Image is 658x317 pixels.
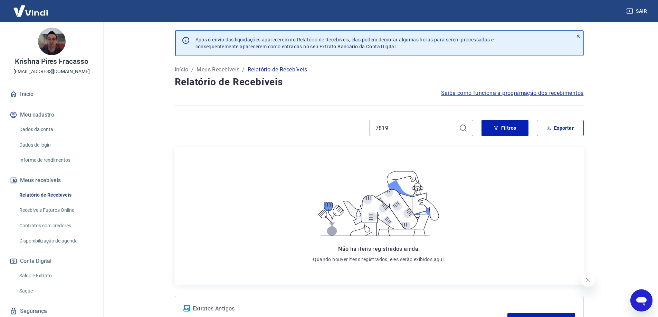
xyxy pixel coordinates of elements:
[4,5,58,10] span: Olá! Precisa de ajuda?
[17,122,95,137] a: Dados da conta
[8,173,95,188] button: Meus recebíveis
[630,289,652,311] iframe: Botão para abrir a janela de mensagens
[537,120,584,136] button: Exportar
[17,219,95,233] a: Contratos com credores
[175,75,584,89] h4: Relatório de Recebíveis
[13,68,90,75] p: [EMAIL_ADDRESS][DOMAIN_NAME]
[8,254,95,269] button: Conta Digital
[193,305,508,313] p: Extratos Antigos
[441,89,584,97] a: Saiba como funciona a programação dos recebimentos
[38,28,66,55] img: 20941bee-e1ef-40ff-a288-78a64a3df8d7.jpeg
[581,273,595,287] iframe: Fechar mensagem
[17,269,95,283] a: Saldo e Extrato
[625,5,650,18] button: Sair
[17,138,95,152] a: Dados de login
[248,66,307,74] p: Relatório de Recebíveis
[15,58,88,65] p: Krishna Pires Fracasso
[17,153,95,167] a: Informe de rendimentos
[17,284,95,298] a: Saque
[183,305,190,311] img: ícone
[481,120,528,136] button: Filtros
[196,36,494,50] p: Após o envio das liquidações aparecerem no Relatório de Recebíveis, elas podem demorar algumas ho...
[17,188,95,202] a: Relatório de Recebíveis
[17,203,95,217] a: Recebíveis Futuros Online
[8,107,95,122] button: Meu cadastro
[8,87,95,102] a: Início
[242,66,245,74] p: /
[197,66,239,74] a: Meus Recebíveis
[8,0,53,21] img: Vindi
[338,246,420,252] span: Não há itens registrados ainda.
[375,123,456,133] input: Busque pelo número do pedido
[313,256,445,263] p: Quando houver itens registrados, eles serão exibidos aqui.
[191,66,194,74] p: /
[175,66,189,74] a: Início
[17,234,95,248] a: Disponibilização de agenda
